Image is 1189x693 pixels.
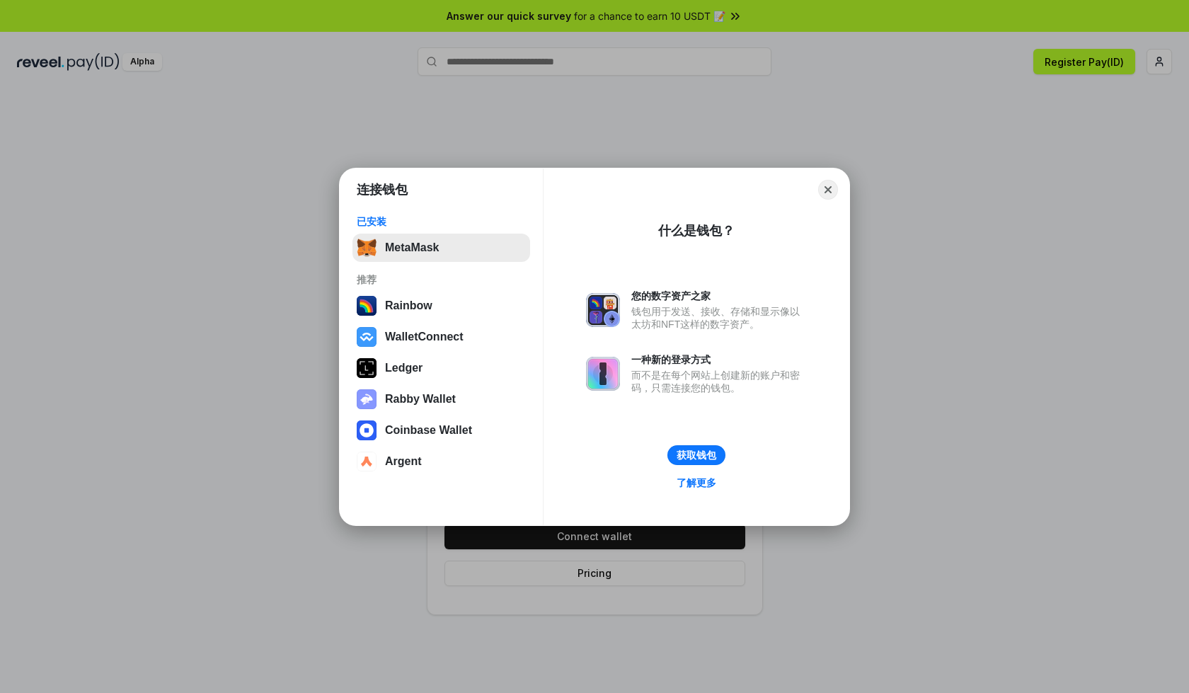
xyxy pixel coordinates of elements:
[357,238,377,258] img: svg+xml,%3Csvg%20fill%3D%22none%22%20height%3D%2233%22%20viewBox%3D%220%200%2035%2033%22%20width%...
[631,353,807,366] div: 一种新的登录方式
[385,424,472,437] div: Coinbase Wallet
[677,476,716,489] div: 了解更多
[668,474,725,492] a: 了解更多
[586,293,620,327] img: svg+xml,%3Csvg%20xmlns%3D%22http%3A%2F%2Fwww.w3.org%2F2000%2Fsvg%22%20fill%3D%22none%22%20viewBox...
[357,215,526,228] div: 已安装
[631,290,807,302] div: 您的数字资产之家
[385,331,464,343] div: WalletConnect
[385,362,423,374] div: Ledger
[667,445,725,465] button: 获取钱包
[385,241,439,254] div: MetaMask
[631,369,807,394] div: 而不是在每个网站上创建新的账户和密码，只需连接您的钱包。
[357,452,377,471] img: svg+xml,%3Csvg%20width%3D%2228%22%20height%3D%2228%22%20viewBox%3D%220%200%2028%2028%22%20fill%3D...
[357,358,377,378] img: svg+xml,%3Csvg%20xmlns%3D%22http%3A%2F%2Fwww.w3.org%2F2000%2Fsvg%22%20width%3D%2228%22%20height%3...
[357,296,377,316] img: svg+xml,%3Csvg%20width%3D%22120%22%20height%3D%22120%22%20viewBox%3D%220%200%20120%20120%22%20fil...
[352,385,530,413] button: Rabby Wallet
[677,449,716,462] div: 获取钱包
[352,416,530,445] button: Coinbase Wallet
[586,357,620,391] img: svg+xml,%3Csvg%20xmlns%3D%22http%3A%2F%2Fwww.w3.org%2F2000%2Fsvg%22%20fill%3D%22none%22%20viewBox...
[385,299,432,312] div: Rainbow
[658,222,735,239] div: 什么是钱包？
[385,455,422,468] div: Argent
[357,420,377,440] img: svg+xml,%3Csvg%20width%3D%2228%22%20height%3D%2228%22%20viewBox%3D%220%200%2028%2028%22%20fill%3D...
[385,393,456,406] div: Rabby Wallet
[631,305,807,331] div: 钱包用于发送、接收、存储和显示像以太坊和NFT这样的数字资产。
[818,180,838,200] button: Close
[357,273,526,286] div: 推荐
[352,447,530,476] button: Argent
[352,354,530,382] button: Ledger
[352,323,530,351] button: WalletConnect
[357,389,377,409] img: svg+xml,%3Csvg%20xmlns%3D%22http%3A%2F%2Fwww.w3.org%2F2000%2Fsvg%22%20fill%3D%22none%22%20viewBox...
[357,327,377,347] img: svg+xml,%3Csvg%20width%3D%2228%22%20height%3D%2228%22%20viewBox%3D%220%200%2028%2028%22%20fill%3D...
[352,292,530,320] button: Rainbow
[352,234,530,262] button: MetaMask
[357,181,408,198] h1: 连接钱包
